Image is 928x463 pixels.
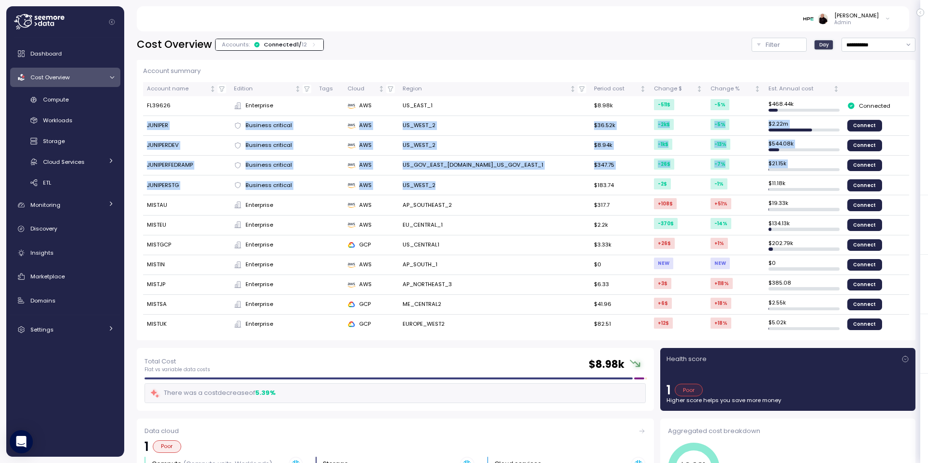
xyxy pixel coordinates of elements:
[43,96,69,103] span: Compute
[348,121,395,130] div: AWS
[10,113,120,129] a: Workloads
[590,116,650,136] td: $36.52k
[654,139,672,150] div: -1k $
[765,116,843,136] td: $ 2.22m
[10,92,120,108] a: Compute
[150,388,275,399] div: There was a cost decrease of
[348,300,395,309] div: GCP
[348,201,395,210] div: AWS
[765,255,843,275] td: $ 0
[590,156,650,175] td: $347.75
[143,136,230,156] td: JUNIPERDEV
[590,255,650,275] td: $0
[246,141,292,150] span: Business critical
[765,156,843,175] td: $ 21.15k
[710,218,731,229] div: -14 %
[710,198,731,209] div: +51 %
[853,219,876,230] span: Connect
[654,178,671,189] div: -2 $
[847,199,882,211] a: Connect
[590,235,650,255] td: $3.33k
[10,195,120,215] a: Monitoring
[847,239,882,251] a: Connect
[654,119,674,130] div: -2k $
[654,198,677,209] div: +108 $
[853,299,876,310] span: Connect
[765,275,843,295] td: $ 385.08
[222,41,250,48] p: Accounts:
[853,120,876,131] span: Connect
[10,267,120,286] a: Marketplace
[43,116,72,124] span: Workloads
[30,326,54,333] span: Settings
[654,159,674,170] div: -26 $
[654,258,673,269] div: NEW
[145,426,646,436] div: Data cloud
[590,315,650,334] td: $82.51
[766,40,780,50] p: Filter
[143,195,230,215] td: MISTAU
[853,260,876,270] span: Connect
[348,221,395,230] div: AWS
[143,175,230,195] td: JUNIPERSTG
[246,221,273,230] span: Enterprise
[569,86,576,92] div: Not sorted
[30,273,65,280] span: Marketplace
[654,318,673,329] div: +12 $
[378,86,385,92] div: Not sorted
[399,156,590,175] td: US_GOV_EAST_[DOMAIN_NAME]_US_GOV_EAST_1
[302,41,307,48] p: 12
[650,82,707,96] th: Change $Not sorted
[399,175,590,195] td: US_WEST_2
[343,82,398,96] th: CloudNot sorted
[348,141,395,150] div: AWS
[246,121,292,130] span: Business critical
[833,86,840,92] div: Not sorted
[667,384,671,396] p: 1
[246,161,292,170] span: Business critical
[246,241,273,249] span: Enterprise
[348,101,395,110] div: AWS
[710,278,733,289] div: +118 %
[216,39,323,50] div: Accounts:Connected1/12
[654,99,674,110] div: -511 $
[10,320,120,339] a: Settings
[654,218,678,229] div: -370 $
[30,73,70,81] span: Cost Overview
[399,295,590,315] td: ME_CENTRAL2
[765,216,843,235] td: $ 134.13k
[710,119,729,130] div: -5 %
[145,357,210,366] p: Total Cost
[710,238,728,249] div: +1 %
[590,275,650,295] td: $6.33
[710,178,727,189] div: -1 %
[589,358,624,372] h2: $ 8.98k
[853,319,876,330] span: Connect
[853,160,876,171] span: Connect
[246,280,273,289] span: Enterprise
[348,260,395,269] div: AWS
[230,82,315,96] th: EditionNot sorted
[654,85,695,93] div: Change $
[30,225,57,232] span: Discovery
[765,136,843,156] td: $ 544.08k
[834,12,879,19] div: [PERSON_NAME]
[590,82,650,96] th: Period costNot sorted
[853,279,876,290] span: Connect
[590,175,650,195] td: $183.74
[590,195,650,215] td: $317.7
[10,219,120,239] a: Discovery
[803,14,813,24] img: 68775d04603bbb24c1223a5b.PNG
[853,200,876,210] span: Connect
[145,366,210,373] p: Flat vs variable data costs
[754,86,761,92] div: Not sorted
[143,235,230,255] td: MISTGCP
[348,320,395,329] div: GCP
[348,241,395,249] div: GCP
[143,116,230,136] td: JUNIPER
[710,318,731,329] div: +18 %
[399,82,590,96] th: RegionNot sorted
[399,96,590,116] td: US_EAST_1
[147,85,208,93] div: Account name
[853,180,876,190] span: Connect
